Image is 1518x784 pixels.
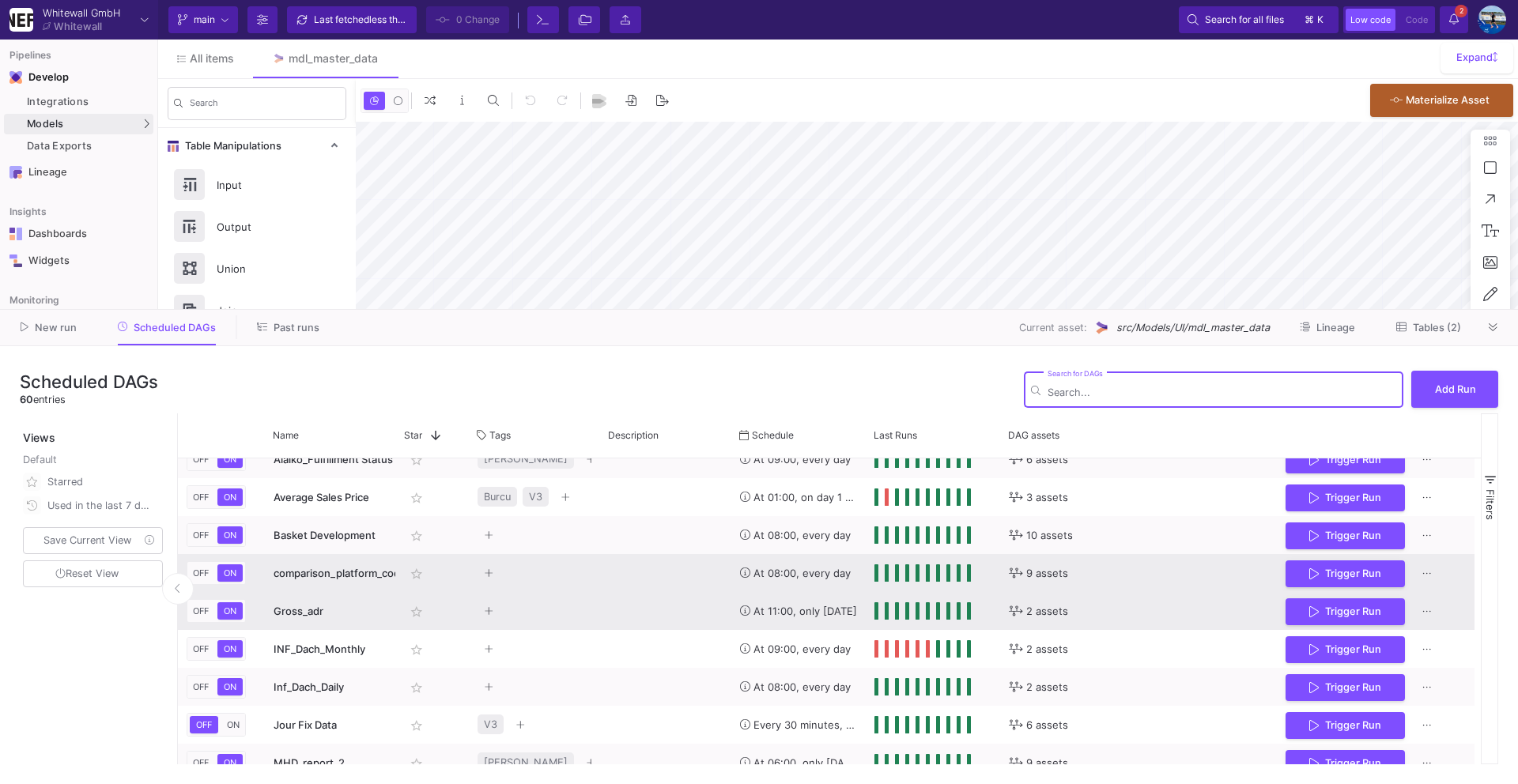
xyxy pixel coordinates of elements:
span: 9 assets [1026,744,1068,782]
div: Press SPACE to select this row. [178,630,1475,668]
button: OFF [190,526,212,544]
span: Jour Fix Data [274,718,337,731]
span: ON [221,643,240,654]
button: Reset View [23,560,163,588]
div: At 01:00, on day 1 of the month [740,479,857,516]
button: OFF [190,754,212,771]
span: Trigger Run [1325,492,1381,503]
button: Trigger Run [1286,484,1405,512]
button: New run [2,315,96,340]
mat-icon: star_border [407,754,426,773]
div: mdl_master_data [289,52,378,65]
span: Trigger Run [1325,605,1381,617]
span: Models [27,118,64,130]
span: OFF [190,567,212,579]
img: UI Model [1093,319,1110,336]
div: Whitewall [54,21,102,32]
button: OFF [190,488,212,506]
button: Trigger Run [1286,522,1405,550]
span: Trigger Run [1325,454,1381,465]
input: Search [190,100,340,111]
mat-icon: star_border [407,602,426,621]
span: Average Sales Price [274,491,369,503]
span: Alaiko_Fulfillment Status [274,453,393,465]
span: Filters [1484,489,1497,520]
button: Trigger Run [1286,674,1405,702]
img: YZ4Yr8zUCx6JYM5gIgaTIQYeTXdcwQjnYC8iZtTV.png [9,8,33,32]
button: Input [158,164,356,205]
button: OFF [190,602,212,620]
span: Current asset: [1019,320,1087,335]
mat-icon: star_border [407,678,426,697]
div: Default [23,452,166,470]
span: 2 assets [1026,631,1068,668]
span: Trigger Run [1325,643,1381,655]
mat-icon: star_border [407,526,426,545]
mat-icon: star_border [407,640,426,659]
span: Reset View [55,567,119,579]
span: Trigger Run [1325,757,1381,769]
div: At 11:00, only [DATE] [740,593,857,630]
button: Materialize Asset [1370,84,1513,117]
span: [PERSON_NAME] [484,440,568,477]
div: Develop [28,71,52,84]
span: main [194,8,215,32]
span: OFF [190,605,212,616]
img: Navigation icon [9,228,22,240]
div: Last fetched [314,8,409,32]
span: Scheduled DAGs [134,322,216,334]
button: Scheduled DAGs [99,315,236,340]
button: ON [217,526,243,544]
div: Whitewall GmbH [43,8,120,18]
button: Trigger Run [1286,750,1405,778]
mat-expansion-panel-header: Table Manipulations [158,128,356,164]
div: Press SPACE to select this row. [178,478,1475,516]
span: Past runs [274,322,319,334]
div: Join [207,299,316,322]
span: OFF [190,681,212,692]
img: Navigation icon [9,254,22,267]
mat-icon: star_border [407,564,426,583]
span: Last Runs [874,429,917,441]
span: less than a minute ago [369,13,468,25]
div: Used in the last 7 days [47,494,153,518]
button: ON [217,678,243,695]
span: Schedule [752,429,794,441]
button: Starred [20,470,166,494]
button: Join [158,289,356,331]
button: ON [224,716,243,733]
span: ON [221,492,240,503]
div: Every 30 minutes, every hour, every day [740,707,857,744]
img: AEdFTp4_RXFoBzJxSaYPMZp7Iyigz82078j9C0hFtL5t=s96-c [1478,6,1506,34]
a: Navigation iconLineage [4,160,153,185]
button: 2 [1440,6,1468,33]
button: Trigger Run [1286,712,1405,740]
div: Dashboards [28,228,131,240]
button: ON [217,488,243,506]
a: Navigation iconDashboards [4,221,153,247]
div: Starred [47,470,153,494]
span: OFF [190,643,212,654]
img: Navigation icon [9,71,22,84]
span: Description [608,429,659,441]
button: Lineage [1281,315,1374,340]
button: Trigger Run [1286,560,1405,588]
span: Trigger Run [1325,530,1381,541]
span: V3 [484,706,497,743]
span: Trigger Run [1325,681,1381,693]
span: Tables (2) [1413,322,1461,334]
span: 2 assets [1026,593,1068,630]
a: Data Exports [4,136,153,156]
button: main [168,6,238,33]
span: Add Run [1435,383,1476,395]
button: Last fetchedless than a minute ago [287,6,417,33]
span: MHD_report_2 [274,756,345,769]
div: Press SPACE to select this row. [178,592,1475,630]
div: Input [207,173,316,197]
button: Search for all files⌘k [1179,6,1339,33]
div: Output [207,215,316,239]
button: Used in the last 7 days [20,494,166,518]
span: All items [190,52,234,65]
button: ON [217,754,243,771]
button: Output [158,205,356,247]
